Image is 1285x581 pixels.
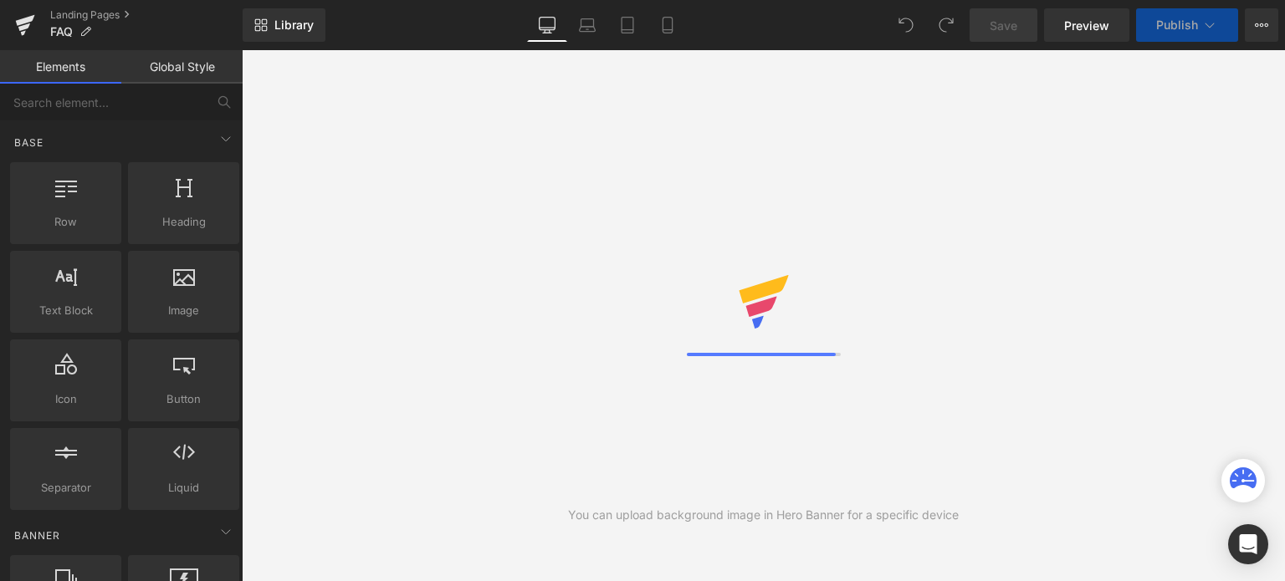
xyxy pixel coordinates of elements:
a: Laptop [567,8,607,42]
a: New Library [243,8,325,42]
a: Tablet [607,8,648,42]
span: Image [133,302,234,319]
a: Landing Pages [50,8,243,22]
a: Desktop [527,8,567,42]
span: Row [15,213,116,231]
span: FAQ [50,25,73,38]
span: Separator [15,479,116,497]
a: Mobile [648,8,688,42]
button: Redo [929,8,963,42]
span: Banner [13,527,62,543]
span: Save [990,17,1017,34]
div: You can upload background image in Hero Banner for a specific device [568,506,959,524]
span: Preview [1064,17,1109,34]
span: Library [274,18,314,33]
span: Publish [1156,18,1198,32]
span: Icon [15,390,116,408]
button: More [1245,8,1278,42]
a: Global Style [121,50,243,84]
button: Undo [889,8,923,42]
span: Base [13,135,45,150]
span: Text Block [15,302,116,319]
div: Open Intercom Messenger [1228,524,1268,564]
span: Liquid [133,479,234,497]
span: Button [133,390,234,408]
span: Heading [133,213,234,231]
a: Preview [1044,8,1129,42]
button: Publish [1136,8,1238,42]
